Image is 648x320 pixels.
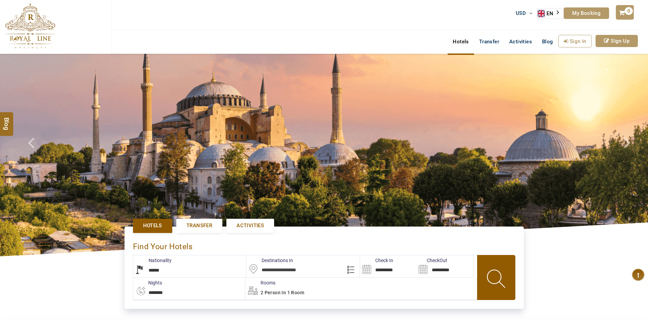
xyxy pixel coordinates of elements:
[246,257,293,264] label: Destinations In
[261,290,304,295] span: 2 Person in 1 Room
[237,222,264,229] span: Activities
[537,8,564,19] div: Language
[143,222,162,229] span: Hotels
[448,35,474,48] a: Hotels
[186,222,212,229] span: Transfer
[596,35,638,47] a: Sign Up
[542,39,553,45] span: Blog
[5,3,55,49] img: The Royal Line Holidays
[133,257,172,264] label: Nationality
[2,117,11,123] span: Blog
[417,257,447,264] label: CheckOut
[616,54,648,256] a: Check next image
[537,8,564,19] aside: Language selected: English
[417,255,473,277] input: Search
[564,7,609,19] a: My Booking
[360,255,417,277] input: Search
[616,5,633,20] a: 0
[133,235,515,255] div: Find Your Hotels
[245,279,275,286] label: Rooms
[360,257,393,264] label: Check In
[19,54,52,256] a: Check next prev
[516,10,526,16] span: USD
[133,219,172,233] a: Hotels
[176,219,222,233] a: Transfer
[537,35,558,48] a: Blog
[558,35,592,47] a: Sign In
[133,279,162,286] label: nights
[226,219,274,233] a: Activities
[474,35,504,48] a: Transfer
[538,8,563,19] a: EN
[625,7,633,15] span: 0
[504,35,537,48] a: Activities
